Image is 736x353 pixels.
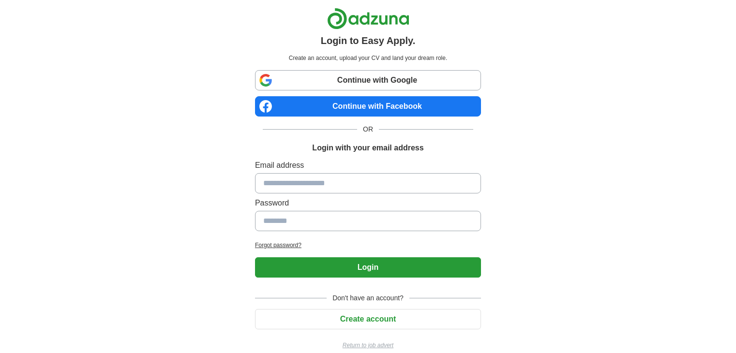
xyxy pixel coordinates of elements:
[255,241,481,250] a: Forgot password?
[327,293,409,303] span: Don't have an account?
[255,341,481,350] a: Return to job advert
[255,96,481,117] a: Continue with Facebook
[255,309,481,329] button: Create account
[255,70,481,90] a: Continue with Google
[255,160,481,171] label: Email address
[257,54,479,62] p: Create an account, upload your CV and land your dream role.
[255,315,481,323] a: Create account
[357,124,379,134] span: OR
[312,142,423,154] h1: Login with your email address
[327,8,409,29] img: Adzuna logo
[321,33,416,48] h1: Login to Easy Apply.
[255,257,481,278] button: Login
[255,197,481,209] label: Password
